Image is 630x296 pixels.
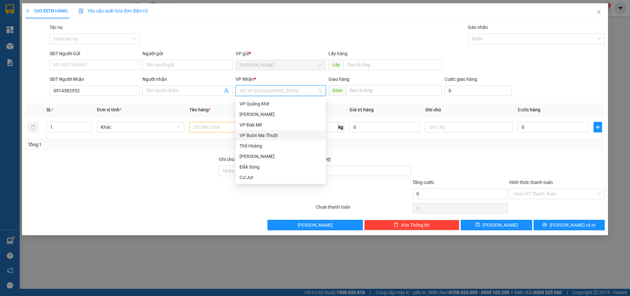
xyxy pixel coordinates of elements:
span: user-add [224,88,229,93]
label: Tác vụ [50,25,63,30]
div: Đắk Song [236,162,326,172]
span: printer [542,222,547,228]
label: Cước giao hàng [445,77,477,82]
div: VP Quảng Khê [236,99,326,109]
span: Lấy [328,59,344,70]
button: plus [594,122,602,132]
div: VP Đak Mil [236,120,326,130]
span: Giao hàng [328,77,349,82]
div: VP gửi [236,50,326,57]
span: Giao [328,85,346,96]
span: [PERSON_NAME] [298,221,333,229]
input: 0 [349,122,420,132]
div: Người gửi [142,50,233,57]
input: VD: Bàn, Ghế [189,122,277,132]
button: delete [28,122,38,132]
input: Dọc đường [344,59,442,70]
label: Ghi chú đơn hàng [219,157,255,162]
div: VP Đak Mil [240,121,322,128]
th: Ghi chú [423,103,515,116]
span: [PERSON_NAME] [483,221,518,229]
span: plus [594,125,602,130]
button: printer[PERSON_NAME] và In [534,220,605,230]
span: Yêu cầu xuất hóa đơn điện tử [78,8,148,13]
span: VP Nhận [236,77,254,82]
div: Thổ Hoàng [236,141,326,151]
div: [PERSON_NAME] [240,111,322,118]
div: VP Quảng Khê [240,100,322,107]
span: [PERSON_NAME] và In [550,221,596,229]
div: Thổ Hoàng [240,142,322,149]
input: Cước giao hàng [445,85,512,96]
input: Ghi Chú [425,122,513,132]
label: Hình thức thanh toán [509,180,553,185]
label: Gán nhãn [468,25,488,30]
span: kg [338,122,344,132]
span: Giá trị hàng [349,107,374,112]
div: VP Buôn Ma Thuột [236,130,326,141]
span: plus [25,9,30,13]
div: Gia Nghĩa [236,109,326,120]
div: Tổng: 1 [28,141,243,148]
input: Dọc đường [346,85,442,96]
div: VP Buôn Ma Thuột [240,132,322,139]
input: Ghi chú đơn hàng [219,166,314,176]
button: save[PERSON_NAME] [461,220,532,230]
div: Cư Jut [240,174,322,181]
span: Tên hàng [189,107,211,112]
span: close [596,10,601,15]
button: Close [590,3,608,22]
img: icon [78,9,84,14]
button: deleteXóa Thông tin [364,220,460,230]
span: TẠO ĐƠN HÀNG [25,8,68,13]
div: Người nhận [142,76,233,83]
button: [PERSON_NAME] [267,220,363,230]
div: Cư Jut [236,172,326,183]
div: Chưa thanh toán [315,203,412,215]
span: SL [46,107,52,112]
span: Đơn vị tính [97,107,121,112]
span: delete [394,222,398,228]
span: Cước hàng [518,107,540,112]
div: [PERSON_NAME] [240,153,322,160]
span: Gia Nghĩa [240,60,322,70]
div: Đắk Ghềnh [236,151,326,162]
div: Đắk Song [240,163,322,171]
span: save [475,222,480,228]
span: Tổng cước [412,180,434,185]
span: Lấy hàng [328,51,347,56]
span: Khác [101,122,180,132]
div: SĐT Người Nhận [50,76,140,83]
span: Thu Hộ [316,157,331,162]
div: SĐT Người Gửi [50,50,140,57]
span: Xóa Thông tin [401,221,430,229]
